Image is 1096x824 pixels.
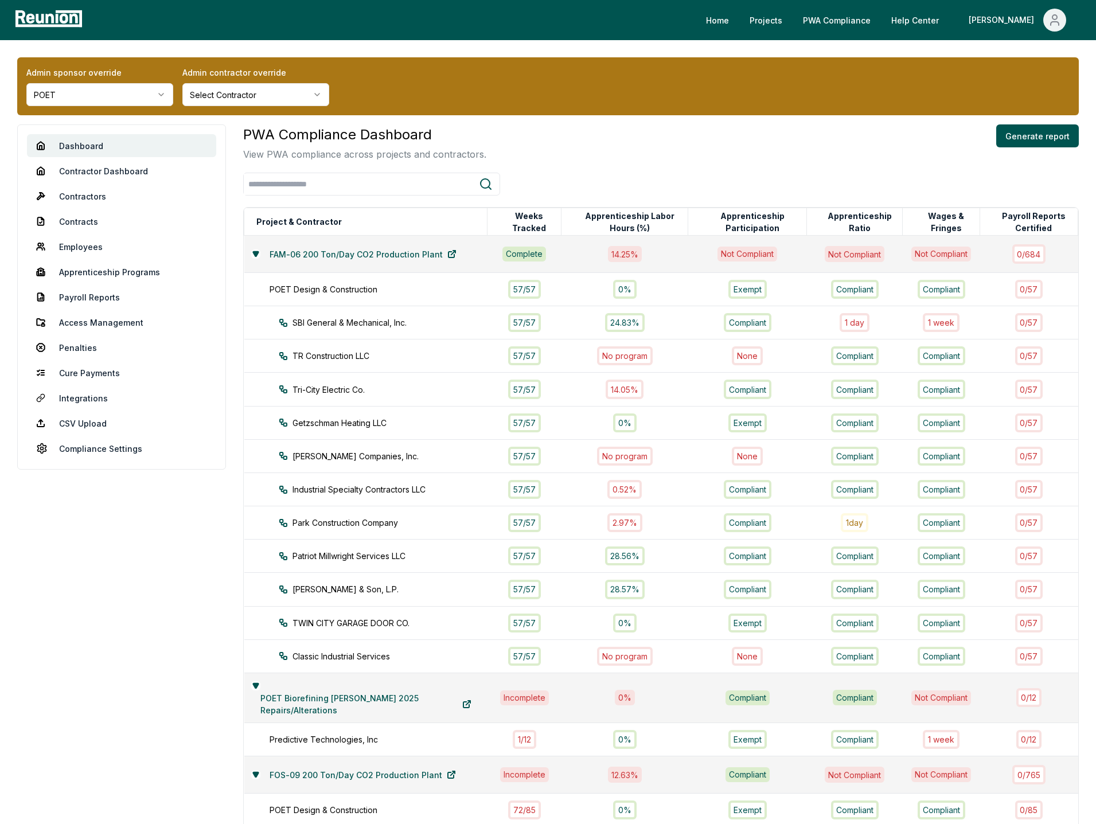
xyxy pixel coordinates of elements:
[597,647,653,666] div: No program
[1016,688,1042,707] div: 0 / 12
[508,413,541,432] div: 57 / 57
[508,280,541,299] div: 57 / 57
[831,614,879,632] div: Compliant
[597,346,653,365] div: No program
[27,286,216,308] a: Payroll Reports
[279,550,508,562] div: Patriot Millwright Services LLC
[270,733,499,745] div: Predictive Technologies, Inc
[911,690,971,705] div: Not Compliant
[1015,313,1043,332] div: 0 / 57
[508,800,541,819] div: 72 / 85
[254,210,344,233] button: Project & Contractor
[831,380,879,399] div: Compliant
[243,124,486,145] h3: PWA Compliance Dashboard
[607,480,642,499] div: 0.52%
[270,283,499,295] div: POET Design & Construction
[27,437,216,460] a: Compliance Settings
[279,317,508,329] div: SBI General & Mechanical, Inc.
[279,350,508,362] div: TR Construction LLC
[26,67,173,79] label: Admin sponsor override
[831,800,879,819] div: Compliant
[500,690,549,705] div: Incomplete
[613,280,637,299] div: 0%
[508,313,541,332] div: 57 / 57
[260,243,466,265] a: FAM-06 200 Ton/Day CO2 Production Plant
[911,247,971,261] div: Not Compliant
[918,413,965,432] div: Compliant
[243,147,486,161] p: View PWA compliance across projects and contractors.
[1012,244,1046,263] div: 0 / 684
[717,247,777,261] div: Not Compliant
[613,800,637,819] div: 0%
[726,690,770,705] div: Compliant
[918,380,965,399] div: Compliant
[571,210,688,233] button: Apprenticeship Labor Hours (%)
[606,380,643,399] div: 14.05%
[182,67,329,79] label: Admin contractor override
[817,210,902,233] button: Apprenticeship Ratio
[608,767,642,782] div: 12.63 %
[726,767,770,782] div: Compliant
[27,159,216,182] a: Contractor Dashboard
[831,447,879,466] div: Compliant
[613,730,637,749] div: 0%
[251,693,481,716] a: POET Biorefining [PERSON_NAME] 2025 Repairs/Alterations
[732,647,763,666] div: None
[996,124,1079,147] button: Generate report
[1015,580,1043,599] div: 0 / 57
[1015,380,1043,399] div: 0 / 57
[508,380,541,399] div: 57 / 57
[27,336,216,359] a: Penalties
[260,763,465,786] a: FOS-09 200 Ton/Day CO2 Production Plant
[728,614,767,632] div: Exempt
[831,480,879,499] div: Compliant
[27,235,216,258] a: Employees
[508,614,541,632] div: 57 / 57
[918,546,965,565] div: Compliant
[831,647,879,666] div: Compliant
[27,412,216,435] a: CSV Upload
[831,413,879,432] div: Compliant
[918,580,965,599] div: Compliant
[1016,730,1042,749] div: 0 / 12
[508,447,541,466] div: 57 / 57
[279,483,508,495] div: Industrial Specialty Contractors LLC
[918,480,965,499] div: Compliant
[724,580,771,599] div: Compliant
[605,546,645,565] div: 28.56%
[697,9,738,32] a: Home
[918,513,965,532] div: Compliant
[918,800,965,819] div: Compliant
[279,517,508,529] div: Park Construction Company
[27,386,216,409] a: Integrations
[1015,280,1043,299] div: 0 / 57
[918,280,965,299] div: Compliant
[497,210,561,233] button: Weeks Tracked
[840,313,869,332] div: 1 day
[1015,513,1043,532] div: 0 / 57
[279,417,508,429] div: Getzschman Heating LLC
[724,480,771,499] div: Compliant
[728,280,767,299] div: Exempt
[1015,800,1043,819] div: 0 / 85
[27,361,216,384] a: Cure Payments
[882,9,948,32] a: Help Center
[918,647,965,666] div: Compliant
[508,580,541,599] div: 57 / 57
[608,246,642,261] div: 14.25 %
[1012,765,1046,784] div: 0 / 765
[697,9,1085,32] nav: Main
[831,730,879,749] div: Compliant
[740,9,791,32] a: Projects
[279,650,508,662] div: Classic Industrial Services
[918,447,965,466] div: Compliant
[698,210,806,233] button: Apprenticeship Participation
[724,380,771,399] div: Compliant
[923,313,960,332] div: 1 week
[1015,480,1043,499] div: 0 / 57
[841,513,868,532] div: 1 day
[728,730,767,749] div: Exempt
[27,260,216,283] a: Apprenticeship Programs
[508,647,541,666] div: 57 / 57
[960,9,1075,32] button: [PERSON_NAME]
